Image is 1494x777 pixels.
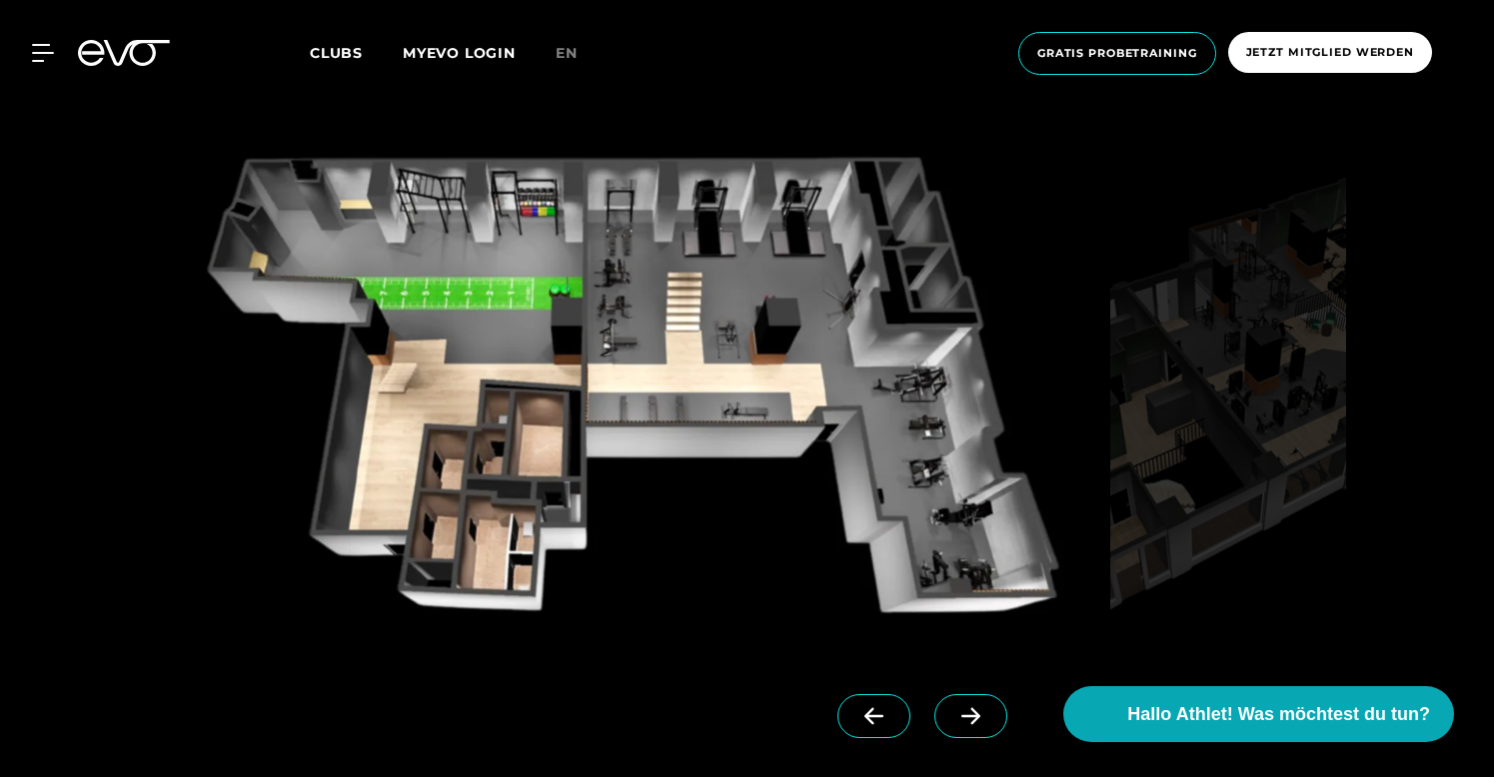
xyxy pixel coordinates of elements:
[310,43,403,62] a: Clubs
[1222,32,1438,75] a: Jetzt Mitglied werden
[556,42,602,65] a: en
[1063,686,1454,742] button: Hallo Athlet! Was möchtest du tun?
[1246,44,1414,61] span: Jetzt Mitglied werden
[1110,153,1347,646] img: evofitness
[310,44,363,62] span: Clubs
[556,44,578,62] span: en
[1037,45,1197,62] span: Gratis Probetraining
[403,44,516,62] a: MYEVO LOGIN
[1127,701,1430,728] span: Hallo Athlet! Was möchtest du tun?
[1012,32,1222,75] a: Gratis Probetraining
[156,153,1102,646] img: evofitness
